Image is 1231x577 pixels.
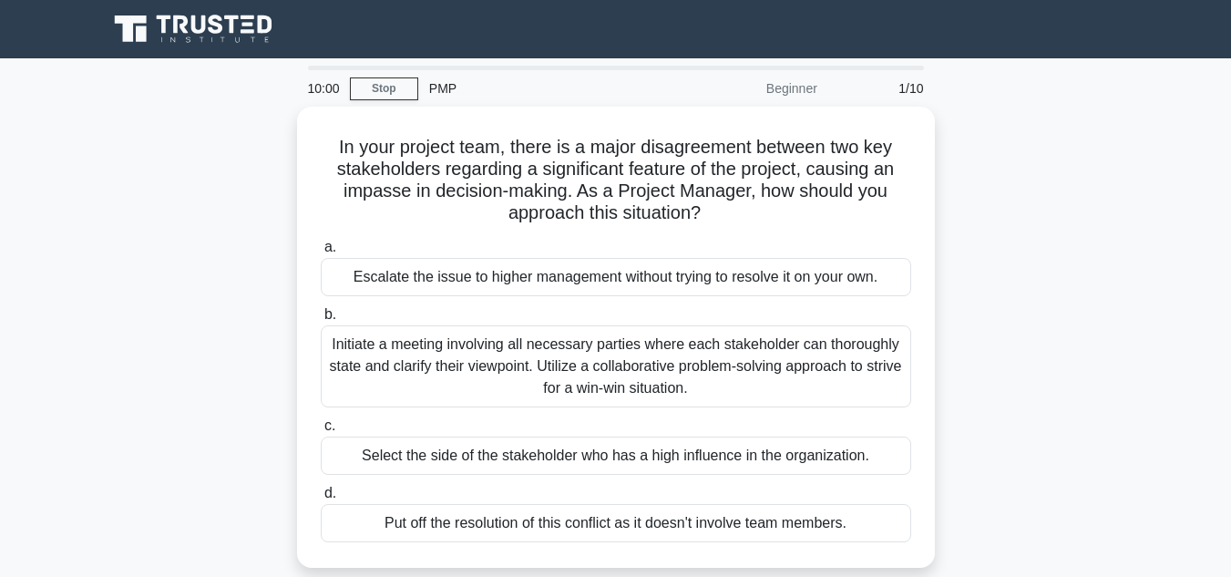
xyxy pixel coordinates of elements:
[324,306,336,322] span: b.
[321,258,911,296] div: Escalate the issue to higher management without trying to resolve it on your own.
[324,417,335,433] span: c.
[321,437,911,475] div: Select the side of the stakeholder who has a high influence in the organization.
[828,70,935,107] div: 1/10
[324,485,336,500] span: d.
[297,70,350,107] div: 10:00
[321,325,911,407] div: Initiate a meeting involving all necessary parties where each stakeholder can thoroughly state an...
[324,239,336,254] span: a.
[418,70,669,107] div: PMP
[319,136,913,225] h5: In your project team, there is a major disagreement between two key stakeholders regarding a sign...
[350,77,418,100] a: Stop
[321,504,911,542] div: Put off the resolution of this conflict as it doesn't involve team members.
[669,70,828,107] div: Beginner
